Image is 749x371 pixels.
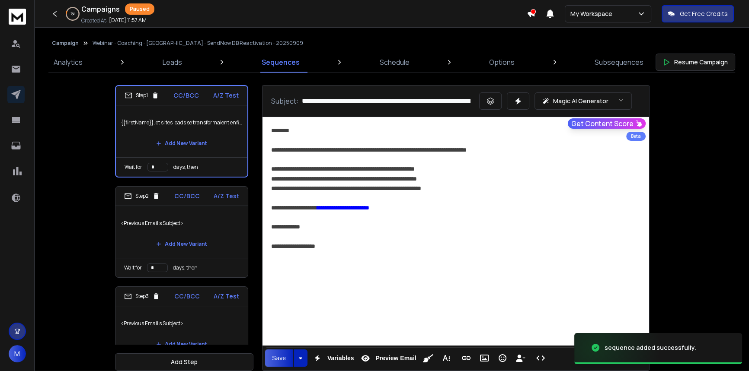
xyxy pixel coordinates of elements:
p: Webinar - Coaching - [GEOGRAPHIC_DATA] - SendNow DB Reactivation - 20250909 [93,40,303,47]
button: Magic AI Generator [535,92,632,110]
div: Paused [125,3,154,15]
p: Options [489,57,515,67]
button: Save [265,349,293,367]
button: Emoticons [494,349,511,367]
span: Variables [326,355,356,362]
a: Schedule [374,52,415,73]
span: Preview Email [374,355,418,362]
button: Add New Variant [149,235,214,253]
button: Get Free Credits [662,5,734,22]
li: Step1CC/BCCA/Z Test{{firstName}}, et si tes leads se transformaient enfin en RDV qualifiés ?Add N... [115,85,248,178]
button: Insert Image (Ctrl+P) [476,349,493,367]
p: Subject: [271,96,298,106]
p: My Workspace [570,10,616,18]
p: <Previous Email's Subject> [121,311,243,336]
button: M [9,345,26,362]
a: Subsequences [589,52,649,73]
button: Get Content Score [568,118,646,129]
p: Subsequences [595,57,643,67]
p: Leads [163,57,182,67]
p: Sequences [262,57,300,67]
button: Clean HTML [420,349,436,367]
button: Add New Variant [149,336,214,353]
p: Analytics [54,57,83,67]
button: Insert Unsubscribe Link [512,349,529,367]
button: Code View [532,349,549,367]
p: A/Z Test [213,91,239,100]
p: Magic AI Generator [553,97,608,105]
button: Add New Variant [149,135,214,152]
li: Step2CC/BCCA/Z Test<Previous Email's Subject>Add New VariantWait fordays, then [115,186,248,278]
a: Leads [157,52,187,73]
a: Analytics [48,52,88,73]
button: Resume Campaign [656,54,735,71]
p: <Previous Email's Subject> [121,211,243,235]
p: days, then [173,264,198,271]
p: A/Z Test [214,192,239,200]
div: Step 2 [124,192,160,200]
button: Insert Link (Ctrl+K) [458,349,474,367]
p: CC/BCC [174,292,200,301]
h1: Campaigns [81,4,120,14]
button: Variables [309,349,356,367]
p: CC/BCC [173,91,199,100]
a: Options [484,52,520,73]
div: Step 3 [124,292,160,300]
button: More Text [438,349,455,367]
p: [DATE] 11:57 AM [109,17,147,24]
div: sequence added successfully. [605,343,696,352]
p: Wait for [125,164,142,171]
p: {{firstName}}, et si tes leads se transformaient enfin en RDV qualifiés ? [121,111,242,135]
div: Step 1 [125,92,159,99]
p: Get Free Credits [680,10,728,18]
button: Preview Email [357,349,418,367]
p: Wait for [124,264,142,271]
p: Created At: [81,17,107,24]
p: Schedule [380,57,410,67]
button: Add Step [115,353,253,371]
p: 7 % [70,11,75,16]
p: A/Z Test [214,292,239,301]
div: Beta [626,132,646,141]
a: Sequences [256,52,305,73]
p: CC/BCC [174,192,200,200]
img: logo [9,9,26,25]
button: Campaign [52,40,79,47]
p: days, then [173,164,198,171]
